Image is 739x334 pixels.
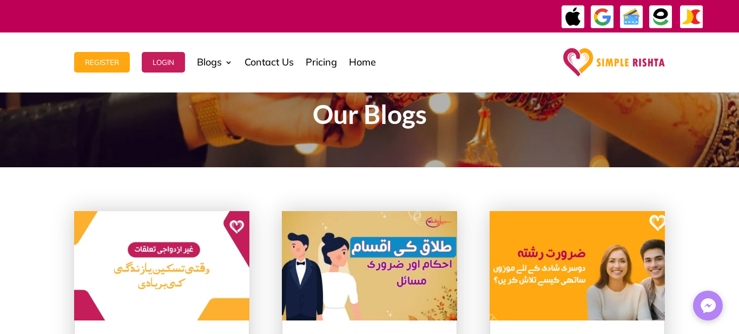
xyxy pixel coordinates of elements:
[490,211,665,321] img: ضرورت رشتہ: دوسری شادی کے لئے موزوں ساتھی کیسے تلاش کریں؟
[561,5,585,29] img: ApplePay-icon
[245,35,294,89] a: Contact Us
[349,35,376,89] a: Home
[197,35,233,89] a: Blogs
[590,5,615,29] img: GooglePay-icon
[142,52,185,73] button: Login
[282,211,457,321] img: طلاق کی اقسام، احکام اور ضروری مسائل
[405,6,432,25] strong: جاز کیش
[697,295,719,317] img: Messenger
[74,52,130,73] button: Register
[306,35,337,89] a: Pricing
[74,35,130,89] a: Register
[74,211,249,321] img: غیر ازدواجی تعلقات: وقتی تسکین یا زندگی کی بربادی؟
[198,10,650,23] div: ایپ میں پیمنٹ صرف گوگل پے اور ایپل پے کے ذریعے ممکن ہے۔ ، یا کریڈٹ کارڈ کے ذریعے ویب سائٹ پر ہوگی۔
[142,35,185,89] a: Login
[619,5,644,29] img: Credit Cards
[77,101,662,133] h1: Our Blogs
[365,6,400,25] strong: ایزی پیسہ
[649,5,673,29] img: EasyPaisa-icon
[679,5,704,29] img: JazzCash-icon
